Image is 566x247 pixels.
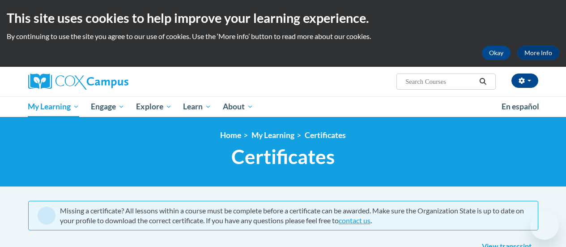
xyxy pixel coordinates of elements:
div: Missing a certificate? All lessons within a course must be complete before a certificate can be a... [60,206,529,225]
button: Okay [482,46,511,60]
span: Explore [136,101,172,112]
button: Search [476,76,489,87]
span: About [223,101,253,112]
a: About [217,96,259,117]
a: En español [496,97,545,116]
button: Account Settings [511,74,538,88]
iframe: Button to launch messaging window [530,211,559,240]
span: En español [502,102,539,111]
a: My Learning [251,130,294,140]
a: Engage [85,96,130,117]
div: Main menu [21,96,545,117]
a: Learn [177,96,217,117]
a: More Info [517,46,559,60]
a: Certificates [305,130,346,140]
span: My Learning [28,101,79,112]
a: Explore [130,96,178,117]
a: Cox Campus [28,74,189,90]
a: contact us [339,216,370,225]
span: Learn [183,101,211,112]
h2: This site uses cookies to help improve your learning experience. [7,9,559,27]
a: Home [220,130,241,140]
a: My Learning [22,96,85,117]
span: Certificates [231,145,335,169]
span: Engage [91,101,124,112]
input: Search Courses [404,76,476,87]
p: By continuing to use the site you agree to our use of cookies. Use the ‘More info’ button to read... [7,31,559,41]
img: Cox Campus [28,74,128,90]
